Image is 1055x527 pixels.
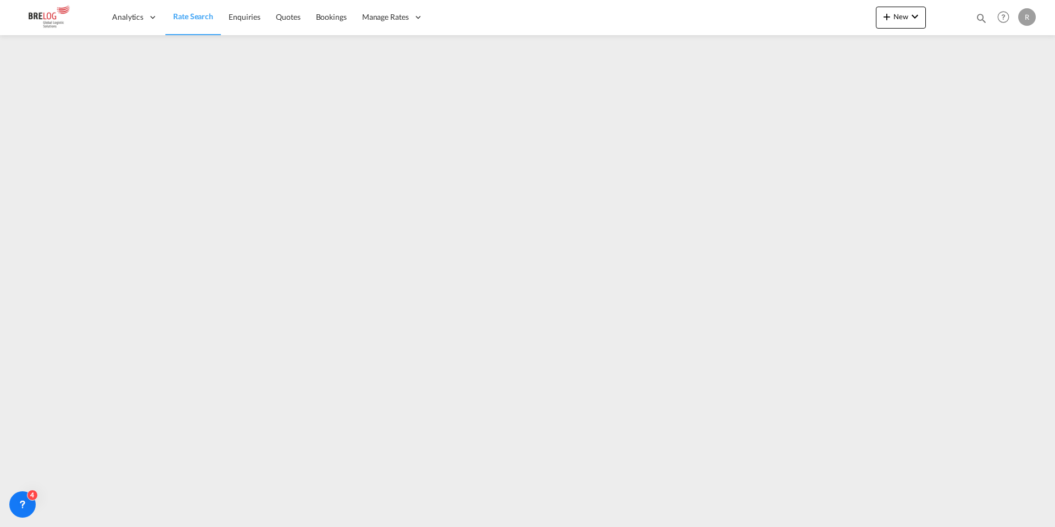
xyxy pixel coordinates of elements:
[316,12,347,21] span: Bookings
[362,12,409,23] span: Manage Rates
[1018,8,1036,26] div: R
[276,12,300,21] span: Quotes
[880,10,893,23] md-icon: icon-plus 400-fg
[994,8,1018,27] div: Help
[876,7,926,29] button: icon-plus 400-fgNewicon-chevron-down
[994,8,1013,26] span: Help
[16,5,91,30] img: daae70a0ee2511ecb27c1fb462fa6191.png
[880,12,921,21] span: New
[975,12,987,29] div: icon-magnify
[173,12,213,21] span: Rate Search
[975,12,987,24] md-icon: icon-magnify
[908,10,921,23] md-icon: icon-chevron-down
[112,12,143,23] span: Analytics
[229,12,260,21] span: Enquiries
